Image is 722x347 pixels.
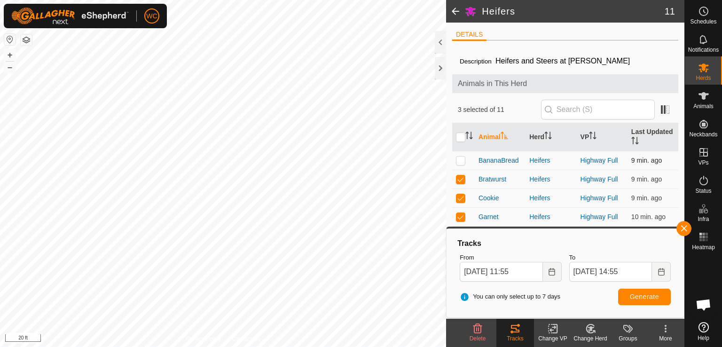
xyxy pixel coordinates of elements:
button: Choose Date [652,262,671,282]
button: – [4,62,16,73]
button: Generate [618,289,671,305]
span: Generate [630,293,659,300]
div: Heifers [529,156,573,166]
button: Map Layers [21,34,32,46]
span: Infra [698,216,709,222]
span: Animals [693,103,714,109]
span: Aug 31, 2025, 2:45 PM [631,157,662,164]
p-sorticon: Activate to sort [544,133,552,141]
p-sorticon: Activate to sort [501,133,508,141]
span: Herds [696,75,711,81]
span: Bratwurst [479,174,506,184]
h2: Heifers [482,6,665,17]
span: Garnet [479,212,499,222]
span: WC [146,11,157,21]
a: Highway Full [581,194,618,202]
span: Cookie [479,193,499,203]
span: You can only select up to 7 days [460,292,560,301]
span: Neckbands [689,132,717,137]
label: To [569,253,671,262]
a: Privacy Policy [186,335,221,343]
a: Highway Full [581,175,618,183]
a: Open chat [690,291,718,319]
a: Highway Full [581,157,618,164]
button: Reset Map [4,34,16,45]
span: Delete [470,335,486,342]
span: Heatmap [692,244,715,250]
span: 11 [665,4,675,18]
span: Animals in This Herd [458,78,673,89]
span: Schedules [690,19,716,24]
span: Heifers and Steers at [PERSON_NAME] [492,53,634,69]
th: Animal [475,123,526,151]
button: + [4,49,16,61]
span: Notifications [688,47,719,53]
div: Change Herd [572,334,609,343]
span: Status [695,188,711,194]
span: 3 selected of 11 [458,105,541,115]
p-sorticon: Activate to sort [631,138,639,146]
div: More [647,334,684,343]
input: Search (S) [541,100,655,119]
th: Last Updated [628,123,678,151]
div: Heifers [529,212,573,222]
a: Highway Full [581,213,618,221]
button: Choose Date [543,262,562,282]
li: DETAILS [452,30,487,41]
a: Help [685,318,722,345]
th: Herd [526,123,576,151]
div: Change VP [534,334,572,343]
div: Heifers [529,174,573,184]
div: Tracks [496,334,534,343]
div: Groups [609,334,647,343]
div: Tracks [456,238,675,249]
label: From [460,253,561,262]
th: VP [577,123,628,151]
a: Contact Us [232,335,260,343]
span: Aug 31, 2025, 2:45 PM [631,194,662,202]
span: Help [698,335,709,341]
span: BananaBread [479,156,519,166]
span: VPs [698,160,708,166]
label: Description [460,58,492,65]
img: Gallagher Logo [11,8,129,24]
div: Heifers [529,193,573,203]
span: Aug 31, 2025, 2:45 PM [631,175,662,183]
p-sorticon: Activate to sort [589,133,596,141]
span: Aug 31, 2025, 2:45 PM [631,213,666,221]
p-sorticon: Activate to sort [465,133,473,141]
